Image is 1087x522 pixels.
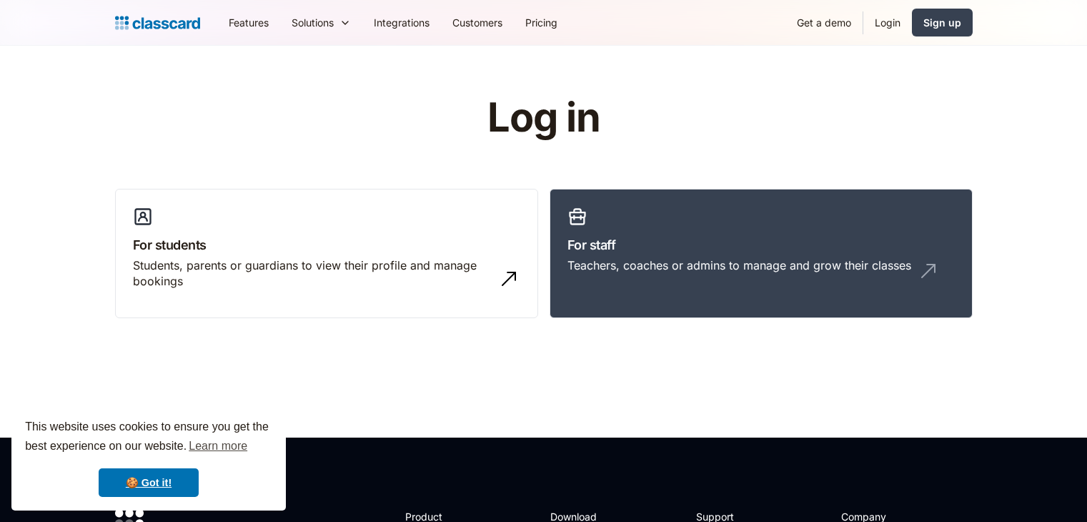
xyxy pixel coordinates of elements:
a: For studentsStudents, parents or guardians to view their profile and manage bookings [115,189,538,319]
div: Teachers, coaches or admins to manage and grow their classes [567,257,911,273]
a: For staffTeachers, coaches or admins to manage and grow their classes [550,189,973,319]
a: learn more about cookies [187,435,249,457]
div: Solutions [280,6,362,39]
div: cookieconsent [11,405,286,511]
div: Students, parents or guardians to view their profile and manage bookings [133,257,492,290]
a: dismiss cookie message [99,468,199,497]
a: Sign up [912,9,973,36]
h3: For students [133,235,520,255]
a: Integrations [362,6,441,39]
a: Login [863,6,912,39]
h1: Log in [317,96,770,140]
span: This website uses cookies to ensure you get the best experience on our website. [25,418,272,457]
a: Get a demo [785,6,863,39]
h3: For staff [567,235,955,255]
div: Solutions [292,15,334,30]
a: Pricing [514,6,569,39]
div: Sign up [923,15,961,30]
a: Customers [441,6,514,39]
a: Logo [115,13,200,33]
a: Features [217,6,280,39]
